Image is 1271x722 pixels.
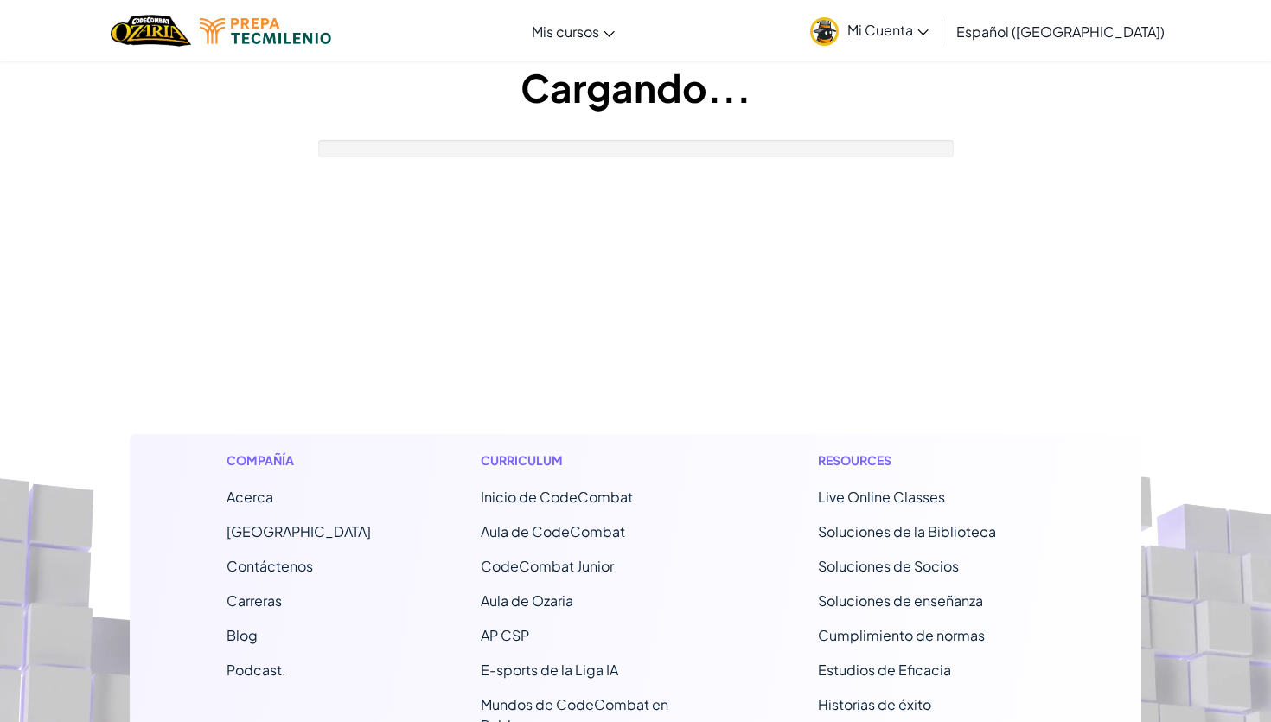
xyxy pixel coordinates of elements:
[523,8,623,54] a: Mis cursos
[111,13,191,48] img: Home
[481,522,625,540] a: Aula de CodeCombat
[481,557,614,575] a: CodeCombat Junior
[481,451,708,470] h1: Curriculum
[111,13,191,48] a: Ozaria by CodeCombat logo
[818,488,945,506] a: Live Online Classes
[818,591,983,610] a: Soluciones de enseñanza
[200,18,331,44] img: Tecmilenio logo
[227,451,371,470] h1: Compañía
[818,451,1045,470] h1: Resources
[227,661,286,679] a: Podcast.
[481,626,529,644] a: AP CSP
[481,488,633,506] span: Inicio de CodeCombat
[802,3,937,58] a: Mi Cuenta
[847,21,929,39] span: Mi Cuenta
[818,557,959,575] a: Soluciones de Socios
[227,626,258,644] a: Blog
[481,661,618,679] a: E-sports de la Liga IA
[532,22,599,41] span: Mis cursos
[227,522,371,540] a: [GEOGRAPHIC_DATA]
[956,22,1165,41] span: Español ([GEOGRAPHIC_DATA])
[227,488,273,506] a: Acerca
[810,17,839,46] img: avatar
[818,522,996,540] a: Soluciones de la Biblioteca
[481,591,573,610] a: Aula de Ozaria
[948,8,1173,54] a: Español ([GEOGRAPHIC_DATA])
[818,626,985,644] a: Cumplimiento de normas
[227,591,282,610] a: Carreras
[818,695,931,713] a: Historias de éxito
[227,557,313,575] span: Contáctenos
[818,661,951,679] a: Estudios de Eficacia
